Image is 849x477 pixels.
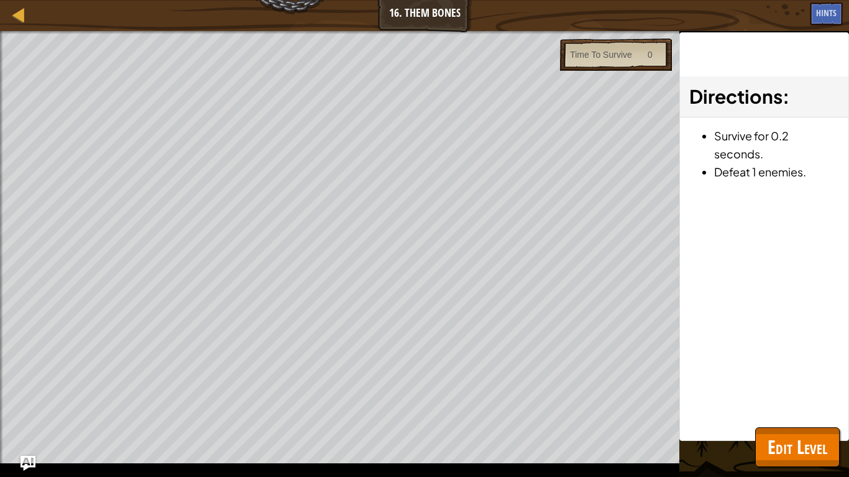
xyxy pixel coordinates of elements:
[816,7,837,19] span: Hints
[755,427,840,467] button: Edit Level
[648,48,653,61] div: 0
[689,83,839,111] h3: :
[570,48,632,61] div: Time To Survive
[768,434,827,460] span: Edit Level
[21,456,35,471] button: Ask AI
[714,127,839,163] li: Survive for 0.2 seconds.
[689,84,782,108] span: Directions
[714,163,839,181] li: Defeat 1 enemies.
